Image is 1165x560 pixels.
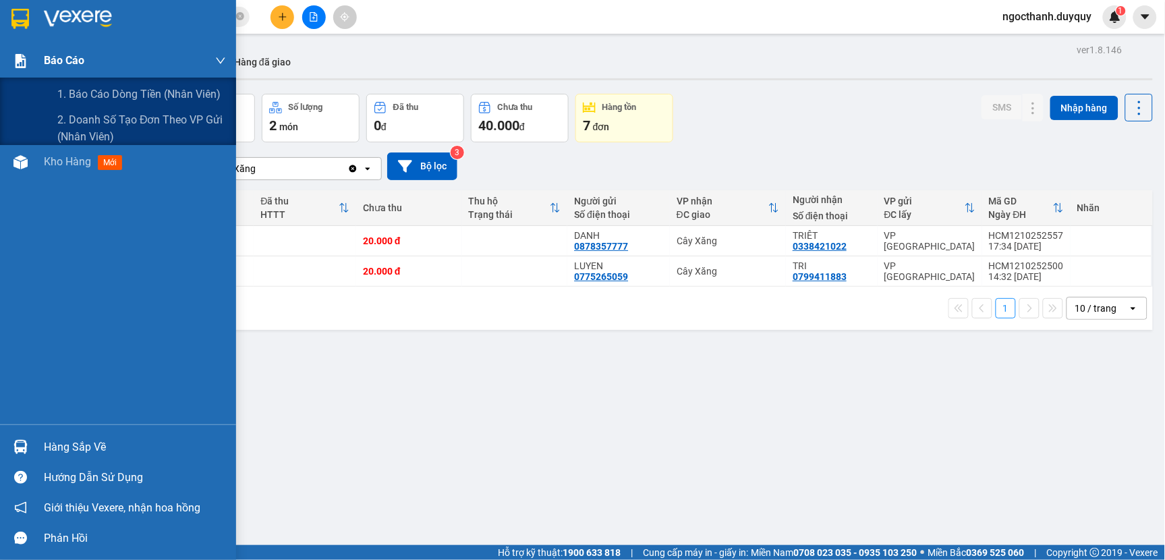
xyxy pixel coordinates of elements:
img: icon-new-feature [1109,11,1121,23]
div: 14:32 [DATE] [989,271,1064,282]
button: 1 [996,298,1016,318]
div: Mã GD [989,196,1053,206]
th: Toggle SortBy [462,190,568,226]
div: Nhãn [1077,202,1145,213]
span: ⚪️ [921,550,925,555]
button: Chưa thu40.000đ [471,94,569,142]
button: Hàng tồn7đơn [575,94,673,142]
div: Số điện thoại [574,209,663,220]
button: Bộ lọc [387,152,457,180]
div: HCM1210252500 [989,260,1064,271]
strong: 1900 633 818 [563,547,621,558]
div: Trạng thái [469,209,550,220]
span: | [631,545,633,560]
span: down [215,55,226,66]
span: caret-down [1139,11,1152,23]
span: 2. Doanh số tạo đơn theo VP gửi (nhân viên) [57,111,226,145]
button: Số lượng2món [262,94,360,142]
svg: open [1128,303,1139,314]
div: Số điện thoại [793,211,871,221]
span: đơn [593,121,610,132]
div: DANH [574,230,663,241]
div: 20.000 đ [363,266,455,277]
span: 1 [1118,6,1123,16]
div: Chưa thu [498,103,533,112]
div: Ngày ĐH [989,209,1053,220]
div: VP [GEOGRAPHIC_DATA] [884,230,975,252]
th: Toggle SortBy [254,190,356,226]
span: 0 [374,117,381,134]
button: aim [333,5,357,29]
div: HCM1210252557 [989,230,1064,241]
div: Hướng dẫn sử dụng [44,468,226,488]
strong: 0369 525 060 [967,547,1025,558]
span: file-add [309,12,318,22]
button: file-add [302,5,326,29]
div: VP [GEOGRAPHIC_DATA] [884,260,975,282]
div: Chưa thu [363,202,455,213]
div: 0338421022 [793,241,847,252]
div: Người gửi [574,196,663,206]
th: Toggle SortBy [878,190,982,226]
img: warehouse-icon [13,440,28,454]
div: Đã thu [393,103,418,112]
img: logo-vxr [11,9,29,29]
span: Miền Bắc [928,545,1025,560]
img: warehouse-icon [13,155,28,169]
span: đ [381,121,387,132]
span: đ [519,121,525,132]
span: 7 [583,117,590,134]
div: Cây Xăng [677,235,779,246]
strong: 0708 023 035 - 0935 103 250 [794,547,917,558]
input: Selected Cây Xăng. [257,162,258,175]
th: Toggle SortBy [982,190,1071,226]
span: Giới thiệu Vexere, nhận hoa hồng [44,499,200,516]
svg: Clear value [347,163,358,174]
div: 20.000 đ [363,235,455,246]
span: | [1035,545,1037,560]
div: Thu hộ [469,196,550,206]
div: ĐC giao [677,209,768,220]
span: close-circle [236,12,244,20]
span: plus [278,12,287,22]
div: ĐC lấy [884,209,965,220]
div: TRI [793,260,871,271]
div: LUYEN [574,260,663,271]
span: copyright [1090,548,1100,557]
span: question-circle [14,471,27,484]
button: plus [271,5,294,29]
sup: 1 [1116,6,1126,16]
span: aim [340,12,349,22]
span: message [14,532,27,544]
div: VP gửi [884,196,965,206]
span: món [279,121,298,132]
svg: open [362,163,373,174]
span: Miền Nam [751,545,917,560]
span: Cung cấp máy in - giấy in: [643,545,748,560]
sup: 3 [451,146,464,159]
span: mới [98,155,122,170]
span: 2 [269,117,277,134]
div: Hàng tồn [602,103,637,112]
div: HTTT [260,209,339,220]
button: Hàng đã giao [223,46,302,78]
div: Người nhận [793,194,871,205]
div: 0799411883 [793,271,847,282]
span: 40.000 [478,117,519,134]
span: Báo cáo [44,52,84,69]
span: Hỗ trợ kỹ thuật: [498,545,621,560]
th: Toggle SortBy [670,190,786,226]
span: 1. Báo cáo dòng tiền (nhân viên) [57,86,221,103]
div: TRIÊT [793,230,871,241]
span: close-circle [236,11,244,24]
div: Cây Xăng [677,266,779,277]
button: SMS [982,95,1022,119]
div: Phản hồi [44,528,226,549]
img: solution-icon [13,54,28,68]
span: notification [14,501,27,514]
div: 17:34 [DATE] [989,241,1064,252]
div: 0878357777 [574,241,628,252]
div: Số lượng [289,103,323,112]
button: Đã thu0đ [366,94,464,142]
div: ver 1.8.146 [1077,43,1123,57]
